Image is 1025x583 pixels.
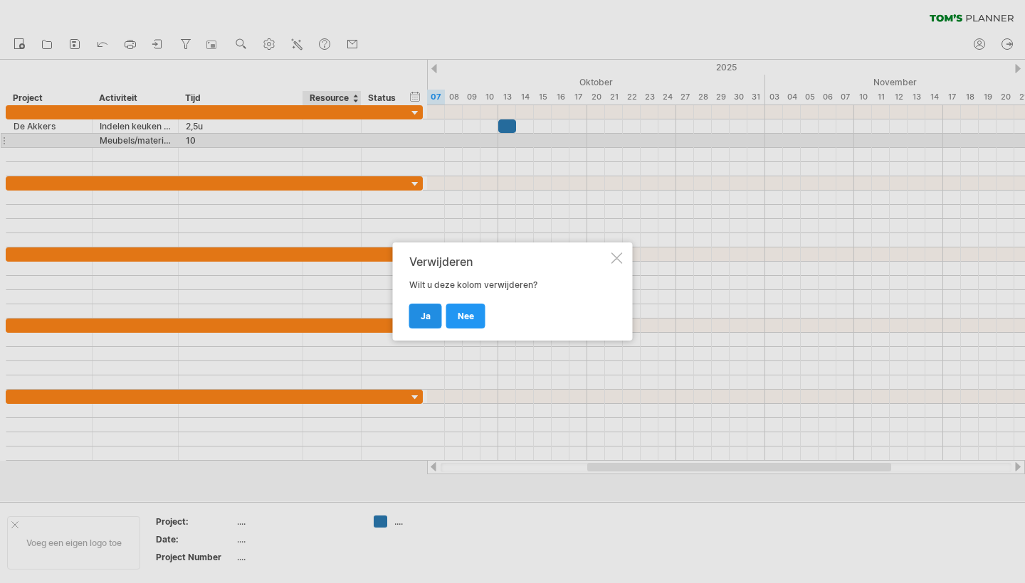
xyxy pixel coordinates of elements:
a: ja [409,304,442,328]
span: ja [421,311,431,321]
div: Verwijderen [409,255,609,268]
span: nee [458,311,474,321]
div: Wilt u deze kolom verwijderen? [409,255,609,328]
a: nee [446,304,485,328]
